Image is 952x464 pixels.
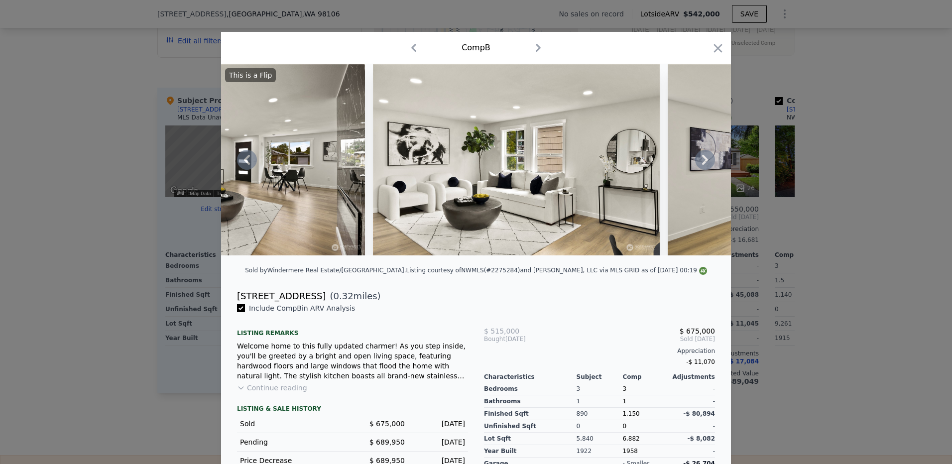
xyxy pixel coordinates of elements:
div: - [669,420,715,433]
div: [DATE] [413,419,465,429]
span: $ 689,950 [369,438,405,446]
span: -$ 11,070 [686,358,715,365]
div: Adjustments [669,373,715,381]
div: 0 [577,420,623,433]
div: 1958 [622,445,669,458]
span: $ 675,000 [680,327,715,335]
span: 3 [622,385,626,392]
div: [DATE] [484,335,561,343]
div: Subject [577,373,623,381]
span: Include Comp B in ARV Analysis [245,304,359,312]
div: Finished Sqft [484,408,577,420]
span: 0 [622,423,626,430]
div: Appreciation [484,347,715,355]
div: 1 [577,395,623,408]
div: 3 [577,383,623,395]
span: Bought [484,335,505,343]
span: 1,150 [622,410,639,417]
img: Property Img [373,64,660,255]
div: [STREET_ADDRESS] [237,289,326,303]
span: $ 675,000 [369,420,405,428]
div: Bathrooms [484,395,577,408]
div: Comp B [462,42,490,54]
div: Bedrooms [484,383,577,395]
div: - [669,395,715,408]
div: Lot Sqft [484,433,577,445]
div: Listing courtesy of NWMLS (#2275284) and [PERSON_NAME], LLC via MLS GRID as of [DATE] 00:19 [406,267,707,274]
div: Sold [240,419,345,429]
span: $ 515,000 [484,327,519,335]
div: 1922 [577,445,623,458]
div: Pending [240,437,345,447]
div: This is a Flip [225,68,276,82]
div: Listing remarks [237,321,468,337]
div: Welcome home to this fully updated charmer! As you step inside, you'll be greeted by a bright and... [237,341,468,381]
button: Continue reading [237,383,307,393]
div: - [669,383,715,395]
div: LISTING & SALE HISTORY [237,405,468,415]
div: 5,840 [577,433,623,445]
div: Sold by Windermere Real Estate/[GEOGRAPHIC_DATA] . [245,267,406,274]
div: Characteristics [484,373,577,381]
span: ( miles) [326,289,380,303]
div: Year Built [484,445,577,458]
span: -$ 8,082 [688,435,715,442]
div: Unfinished Sqft [484,420,577,433]
div: - [669,445,715,458]
div: 1 [622,395,669,408]
span: 0.32 [334,291,354,301]
span: Sold [DATE] [561,335,715,343]
span: -$ 80,894 [683,410,715,417]
div: Comp [622,373,669,381]
img: NWMLS Logo [699,267,707,275]
span: 6,882 [622,435,639,442]
img: Property Img [78,64,365,255]
div: 890 [577,408,623,420]
div: [DATE] [413,437,465,447]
